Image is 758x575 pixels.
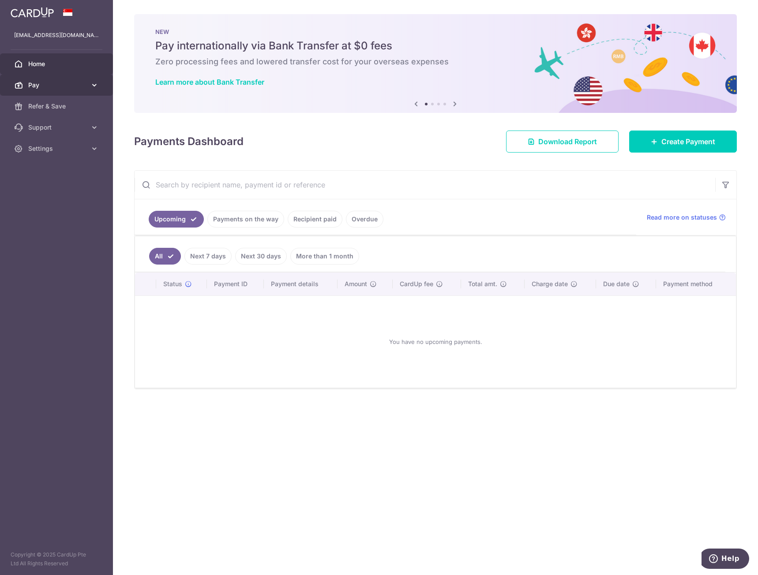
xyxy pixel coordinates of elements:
[28,123,86,132] span: Support
[603,280,630,288] span: Due date
[345,280,367,288] span: Amount
[702,549,749,571] iframe: Opens a widget where you can find more information
[288,211,342,228] a: Recipient paid
[155,78,264,86] a: Learn more about Bank Transfer
[207,211,284,228] a: Payments on the way
[155,28,716,35] p: NEW
[146,303,725,381] div: You have no upcoming payments.
[184,248,232,265] a: Next 7 days
[661,136,715,147] span: Create Payment
[28,144,86,153] span: Settings
[468,280,497,288] span: Total amt.
[163,280,182,288] span: Status
[11,7,54,18] img: CardUp
[506,131,619,153] a: Download Report
[28,81,86,90] span: Pay
[135,171,715,199] input: Search by recipient name, payment id or reference
[400,280,433,288] span: CardUp fee
[235,248,287,265] a: Next 30 days
[264,273,338,295] th: Payment details
[346,211,383,228] a: Overdue
[155,39,716,53] h5: Pay internationally via Bank Transfer at $0 fees
[134,14,737,113] img: Bank transfer banner
[647,213,717,222] span: Read more on statuses
[155,56,716,67] h6: Zero processing fees and lowered transfer cost for your overseas expenses
[656,273,736,295] th: Payment method
[629,131,737,153] a: Create Payment
[538,136,597,147] span: Download Report
[134,134,244,149] h4: Payments Dashboard
[28,60,86,68] span: Home
[28,102,86,111] span: Refer & Save
[647,213,726,222] a: Read more on statuses
[290,248,359,265] a: More than 1 month
[207,273,264,295] th: Payment ID
[149,248,181,265] a: All
[149,211,204,228] a: Upcoming
[14,31,99,40] p: [EMAIL_ADDRESS][DOMAIN_NAME]
[532,280,568,288] span: Charge date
